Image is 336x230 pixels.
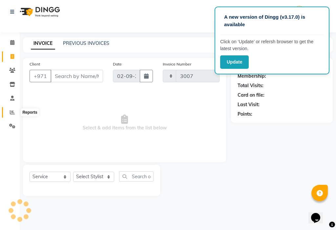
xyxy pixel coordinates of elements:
[31,38,55,49] a: INVOICE
[294,6,305,17] img: Ashiya
[51,70,103,82] input: Search by Name/Mobile/Email/Code
[238,111,252,118] div: Points:
[220,38,324,52] p: Click on ‘Update’ or refersh browser to get the latest version.
[30,70,51,82] button: +971
[238,82,263,89] div: Total Visits:
[21,108,39,116] div: Reports
[17,3,62,21] img: logo
[308,204,329,223] iframe: chat widget
[224,13,320,28] p: A new version of Dingg (v3.17.0) is available
[30,90,220,156] span: Select & add items from the list below
[63,40,109,46] a: PREVIOUS INVOICES
[163,61,191,67] label: Invoice Number
[238,101,260,108] div: Last Visit:
[119,171,154,182] input: Search or Scan
[238,92,264,99] div: Card on file:
[113,61,122,67] label: Date
[238,73,266,80] div: Membership:
[220,55,249,69] button: Update
[30,61,40,67] label: Client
